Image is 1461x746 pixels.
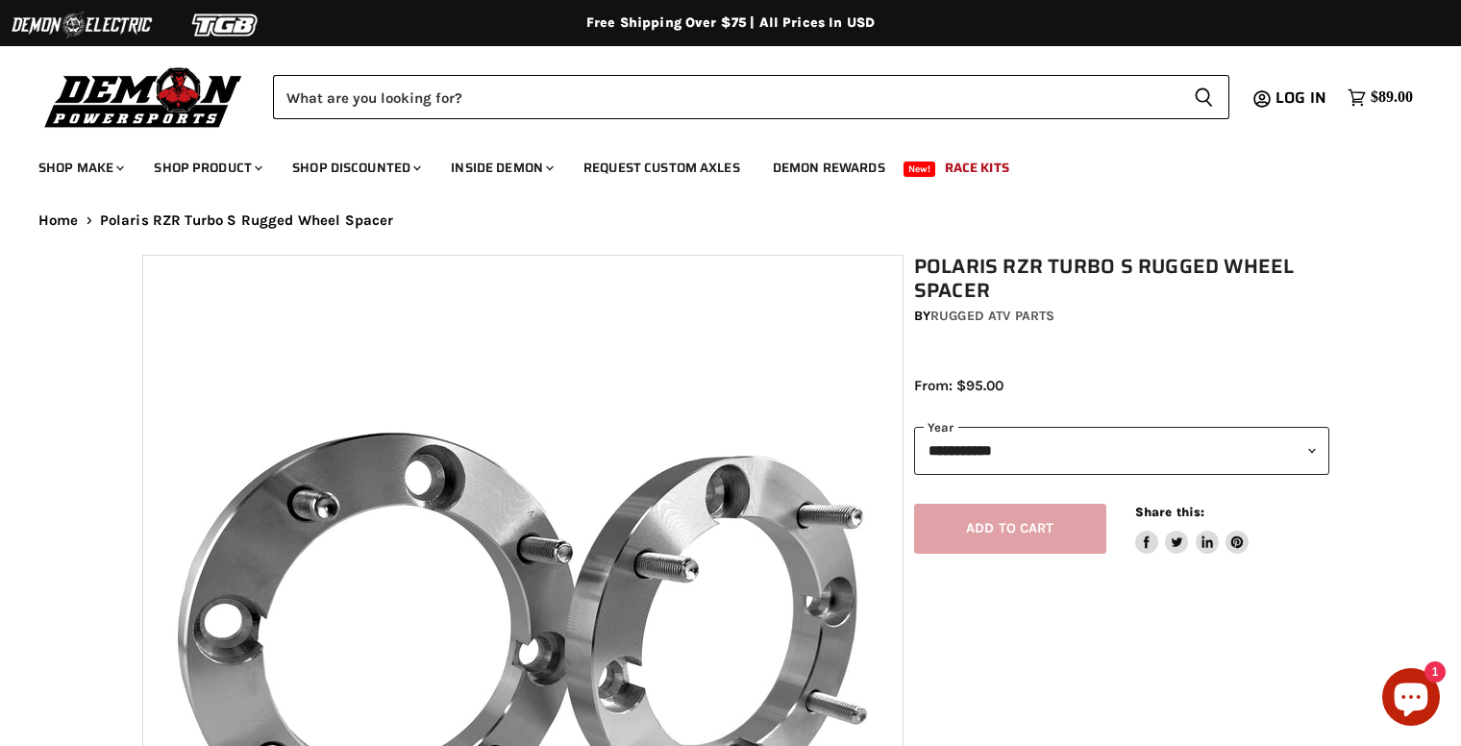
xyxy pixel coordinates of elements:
a: Inside Demon [436,148,565,187]
a: Home [38,212,79,229]
a: Request Custom Axles [569,148,755,187]
span: From: $95.00 [914,377,1003,394]
span: $89.00 [1371,88,1413,107]
a: Demon Rewards [758,148,900,187]
button: Search [1178,75,1229,119]
img: Demon Powersports [38,62,249,131]
a: Shop Product [139,148,274,187]
a: Log in [1267,89,1338,107]
span: Log in [1275,86,1326,110]
a: Race Kits [930,148,1024,187]
span: Polaris RZR Turbo S Rugged Wheel Spacer [100,212,394,229]
h1: Polaris RZR Turbo S Rugged Wheel Spacer [914,255,1329,303]
div: by [914,306,1329,327]
select: year [914,427,1329,474]
a: Shop Make [24,148,136,187]
ul: Main menu [24,140,1408,187]
a: $89.00 [1338,84,1423,112]
aside: Share this: [1135,504,1250,555]
inbox-online-store-chat: Shopify online store chat [1376,668,1446,731]
input: Search [273,75,1178,119]
span: New! [904,162,936,177]
span: Share this: [1135,505,1204,519]
img: TGB Logo 2 [154,7,298,43]
form: Product [273,75,1229,119]
a: Rugged ATV Parts [930,308,1054,324]
img: Demon Electric Logo 2 [10,7,154,43]
a: Shop Discounted [278,148,433,187]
